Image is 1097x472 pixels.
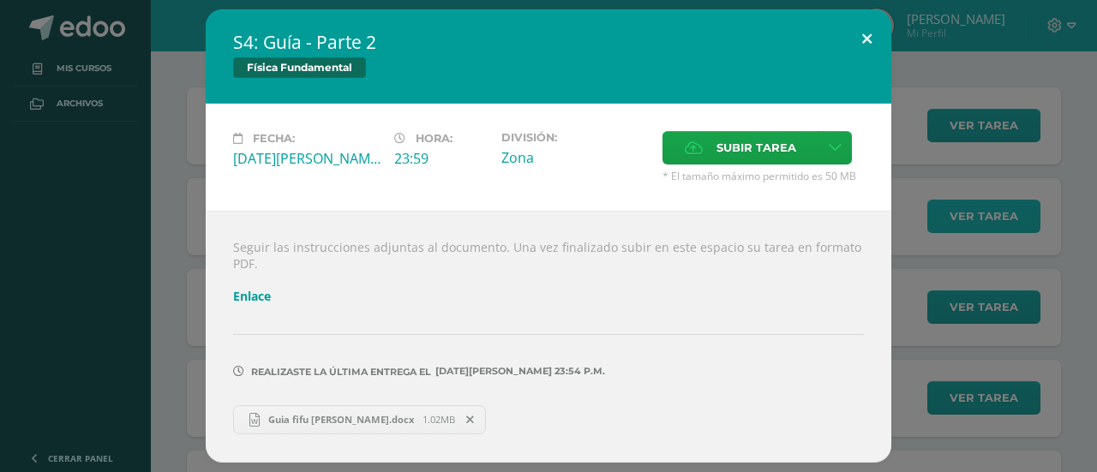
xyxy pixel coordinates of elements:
[233,288,271,304] a: Enlace
[501,148,649,167] div: Zona
[716,132,796,164] span: Subir tarea
[394,149,488,168] div: 23:59
[206,211,891,462] div: Seguir las instrucciones adjuntas al documento. Una vez finalizado subir en este espacio su tarea...
[233,405,486,434] a: Guia fifu [PERSON_NAME].docx 1.02MB
[253,132,295,145] span: Fecha:
[251,366,431,378] span: Realizaste la última entrega el
[423,413,455,426] span: 1.02MB
[233,30,864,54] h2: S4: Guía - Parte 2
[662,169,864,183] span: * El tamaño máximo permitido es 50 MB
[260,413,423,426] span: Guia fifu [PERSON_NAME].docx
[501,131,649,144] label: División:
[842,9,891,68] button: Close (Esc)
[416,132,453,145] span: Hora:
[233,57,366,78] span: Física Fundamental
[456,410,485,429] span: Remover entrega
[431,371,605,372] span: [DATE][PERSON_NAME] 23:54 p.m.
[233,149,381,168] div: [DATE][PERSON_NAME]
